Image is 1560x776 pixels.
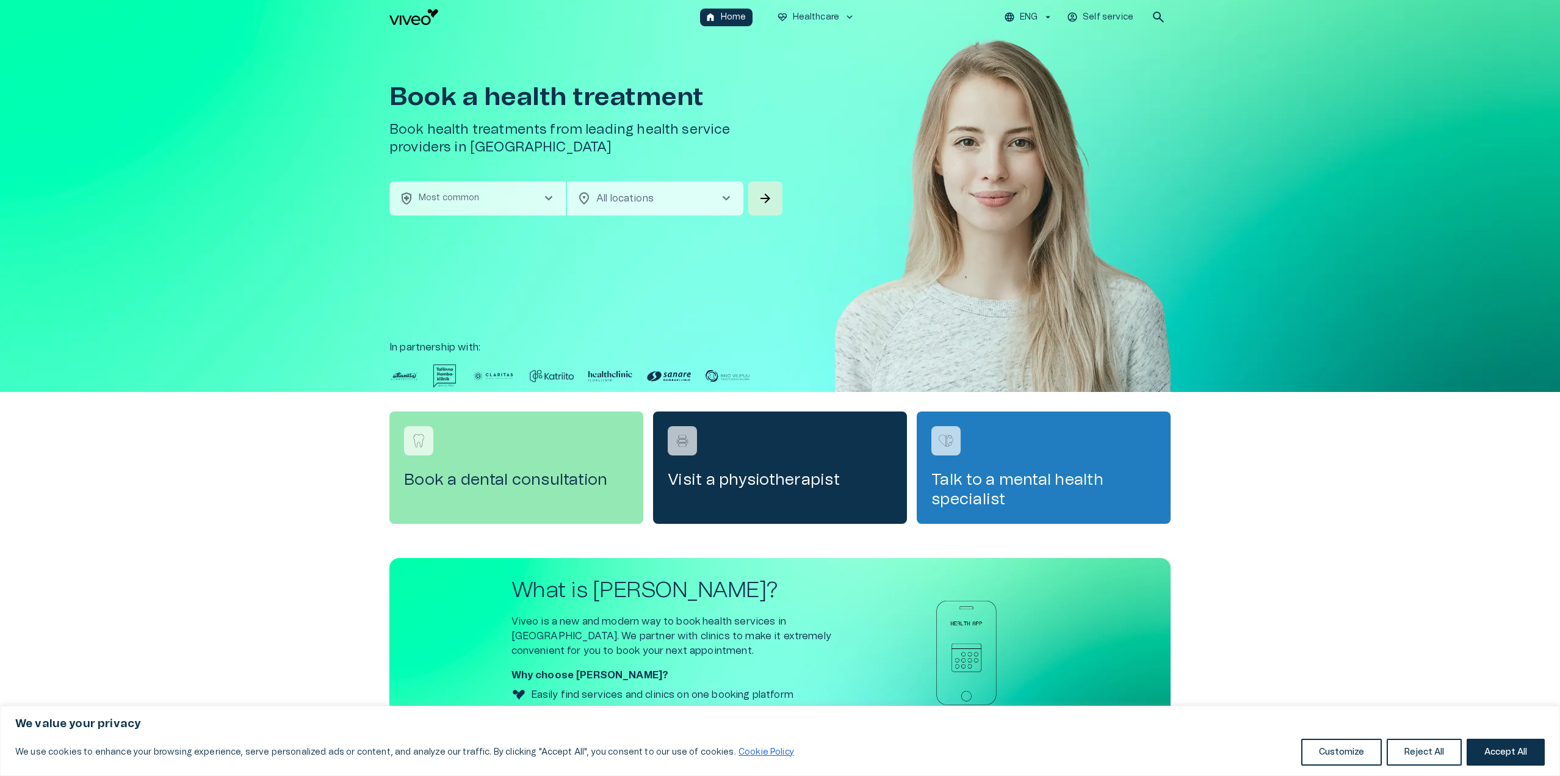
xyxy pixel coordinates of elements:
[1467,739,1545,766] button: Accept All
[389,9,695,25] a: Navigate to homepage
[596,191,699,206] p: All locations
[511,687,526,702] img: Viveo logo
[389,340,1171,355] p: In partnership with :
[541,191,556,206] span: chevron_right
[404,470,629,490] h4: Book a dental consultation
[419,192,480,205] p: Most common
[389,121,785,157] h5: Book health treatments from leading health service providers in [GEOGRAPHIC_DATA]
[15,717,1545,731] p: We value your privacy
[706,364,749,388] img: Partner logo
[777,12,788,23] span: ecg_heart
[1002,9,1055,26] button: ENG
[433,364,457,388] img: Partner logo
[389,181,566,216] button: health_and_safetyMost commonchevron_right
[531,687,793,702] p: Easily find services and clinics on one booking platform
[705,12,716,23] span: home
[931,470,1156,509] h4: Talk to a mental health specialist
[1065,9,1136,26] button: Self service
[389,9,438,25] img: Viveo logo
[844,12,855,23] span: keyboard_arrow_down
[471,364,515,388] img: Partner logo
[721,11,746,24] p: Home
[588,364,632,388] img: Partner logo
[399,191,414,206] span: health_and_safety
[1387,739,1462,766] button: Reject All
[647,364,691,388] img: Partner logo
[389,364,419,388] img: Partner logo
[511,578,835,604] h2: What is [PERSON_NAME]?
[772,9,861,26] button: ecg_heartHealthcarekeyboard_arrow_down
[1146,5,1171,29] button: open search modal
[835,34,1171,429] img: Woman smiling
[719,191,734,206] span: chevron_right
[511,668,835,683] p: Why choose [PERSON_NAME]?
[1301,739,1382,766] button: Customize
[758,191,773,206] span: arrow_forward
[937,432,955,450] img: Talk to a mental health specialist logo
[389,83,785,111] h1: Book a health treatment
[917,412,1171,524] a: Navigate to service booking
[1151,10,1166,24] span: search
[410,432,428,450] img: Book a dental consultation logo
[748,181,782,216] button: Search
[738,747,795,757] a: Cookie Policy
[673,432,692,450] img: Visit a physiotherapist logo
[700,9,753,26] button: homeHome
[577,191,591,206] span: location_on
[530,364,574,388] img: Partner logo
[15,745,795,760] p: We use cookies to enhance your browsing experience, serve personalized ads or content, and analyz...
[653,412,907,524] a: Navigate to service booking
[389,412,643,524] a: Navigate to service booking
[1083,11,1133,24] p: Self service
[1020,11,1038,24] p: ENG
[668,470,892,490] h4: Visit a physiotherapist
[511,614,835,658] p: Viveo is a new and modern way to book health services in [GEOGRAPHIC_DATA]. We partner with clini...
[793,11,840,24] p: Healthcare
